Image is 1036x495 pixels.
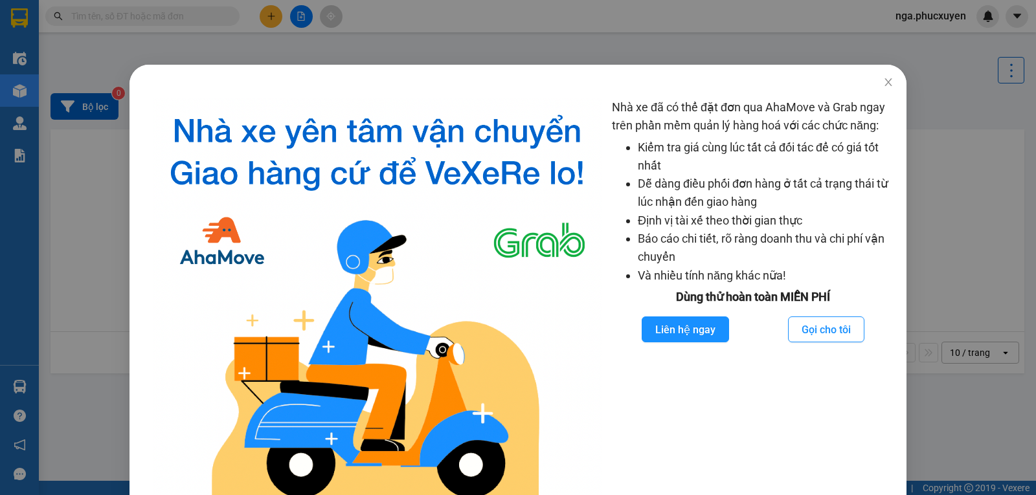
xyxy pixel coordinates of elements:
[870,65,906,101] button: Close
[638,175,894,212] li: Dễ dàng điều phối đơn hàng ở tất cả trạng thái từ lúc nhận đến giao hàng
[642,316,729,342] button: Liên hệ ngay
[638,138,894,175] li: Kiểm tra giá cùng lúc tất cả đối tác để có giá tốt nhất
[788,316,864,342] button: Gọi cho tôi
[655,322,715,338] span: Liên hệ ngay
[612,288,894,306] div: Dùng thử hoàn toàn MIỄN PHÍ
[638,267,894,285] li: Và nhiều tính năng khác nữa!
[883,77,894,87] span: close
[638,212,894,230] li: Định vị tài xế theo thời gian thực
[638,230,894,267] li: Báo cáo chi tiết, rõ ràng doanh thu và chi phí vận chuyển
[802,322,851,338] span: Gọi cho tôi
